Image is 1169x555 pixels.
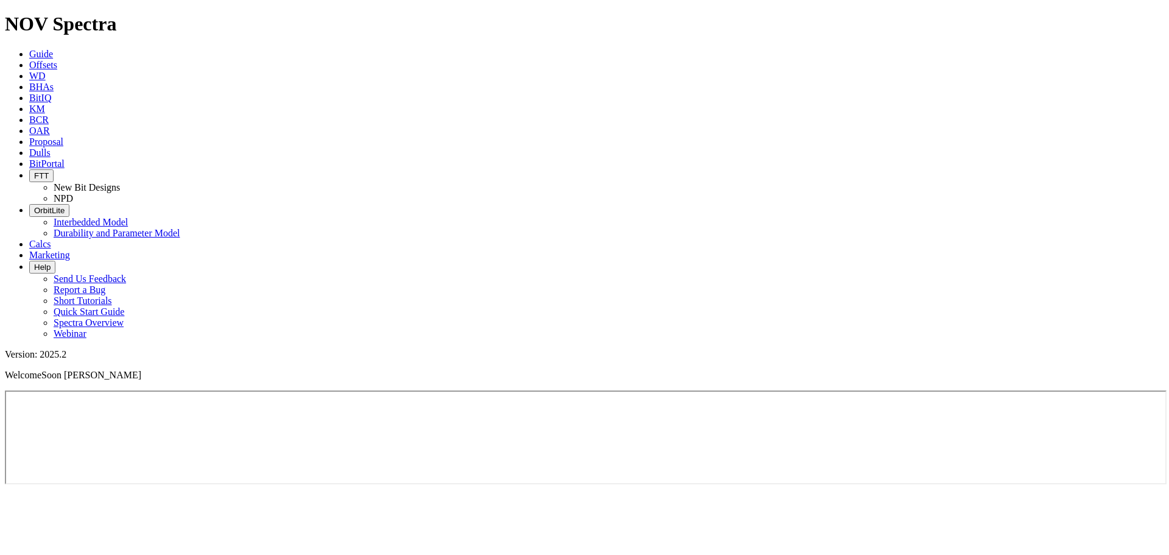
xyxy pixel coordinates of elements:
a: Guide [29,49,53,59]
a: Proposal [29,136,63,147]
button: Help [29,261,55,274]
a: Webinar [54,328,86,339]
span: OrbitLite [34,206,65,215]
a: Dulls [29,147,51,158]
a: BHAs [29,82,54,92]
a: WD [29,71,46,81]
a: Marketing [29,250,70,260]
a: Calcs [29,239,51,249]
button: FTT [29,169,54,182]
a: New Bit Designs [54,182,120,193]
div: Version: 2025.2 [5,349,1164,360]
span: Help [34,263,51,272]
a: Offsets [29,60,57,70]
a: Send Us Feedback [54,274,126,284]
a: Report a Bug [54,285,105,295]
h1: NOV Spectra [5,13,1164,35]
a: Short Tutorials [54,295,112,306]
a: Interbedded Model [54,217,128,227]
a: NPD [54,193,73,203]
button: OrbitLite [29,204,69,217]
a: BCR [29,115,49,125]
a: BitIQ [29,93,51,103]
a: Spectra Overview [54,317,124,328]
p: Welcome [5,370,1164,381]
a: BitPortal [29,158,65,169]
a: KM [29,104,45,114]
a: OAR [29,125,50,136]
span: Soon [PERSON_NAME] [41,370,141,380]
a: Durability and Parameter Model [54,228,180,238]
a: Quick Start Guide [54,306,124,317]
span: FTT [34,171,49,180]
